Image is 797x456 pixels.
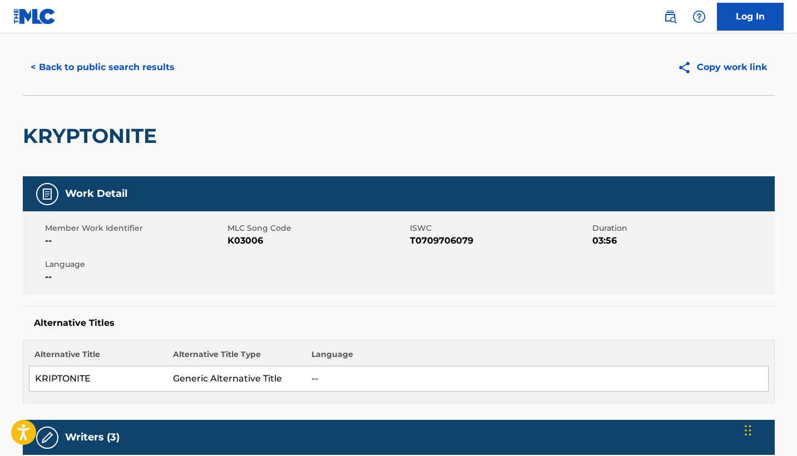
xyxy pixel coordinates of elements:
h5: Writers (3) [65,431,120,444]
img: Copy work link [677,61,697,75]
span: Member Work Identifier [45,222,225,234]
img: Work Detail [41,187,54,201]
button: Copy work link [670,53,775,81]
td: -- [306,366,768,391]
span: Language [45,259,225,270]
th: Alternative Title Type [167,349,306,366]
span: -- [45,234,225,247]
span: -- [45,270,225,284]
th: Alternative Title [29,349,167,366]
td: KRIPTONITE [29,366,167,391]
a: Public Search [659,6,681,28]
button: < Back to public search results [23,53,182,81]
div: Drag [745,414,751,447]
img: Writers [41,431,54,444]
span: Duration [592,222,772,234]
div: Help [688,6,710,28]
h2: KRYPTONITE [23,123,162,148]
h5: Work Detail [65,187,127,200]
span: ISWC [410,222,590,234]
img: help [692,10,706,23]
span: 03:56 [592,234,772,247]
span: MLC Song Code [227,222,407,234]
td: Generic Alternative Title [167,366,306,391]
h5: Alternative Titles [34,318,764,329]
th: Language [306,349,768,366]
img: search [664,10,677,23]
iframe: Chat Widget [741,403,797,456]
span: T0709706079 [410,234,590,247]
a: Log In [717,3,784,31]
span: K03006 [227,234,407,247]
img: MLC Logo [13,8,56,24]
